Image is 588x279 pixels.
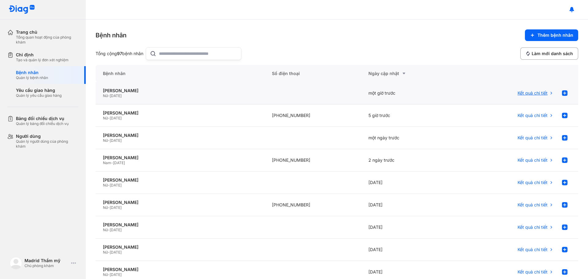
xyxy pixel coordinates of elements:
[520,47,578,60] button: Làm mới danh sách
[518,113,548,118] span: Kết quả chi tiết
[103,155,257,160] div: [PERSON_NAME]
[110,272,122,277] span: [DATE]
[110,205,122,210] span: [DATE]
[525,29,578,41] button: Thêm bệnh nhân
[265,65,361,82] div: Số điện thoại
[16,52,69,58] div: Chỉ định
[110,93,122,98] span: [DATE]
[103,205,108,210] span: Nữ
[103,138,108,143] span: Nữ
[103,222,257,228] div: [PERSON_NAME]
[24,258,69,263] div: Madrid Thẩm mỹ
[108,205,110,210] span: -
[361,216,458,239] div: [DATE]
[96,51,143,56] div: Tổng cộng bệnh nhân
[361,194,458,216] div: [DATE]
[518,157,548,163] span: Kết quả chi tiết
[96,31,126,40] div: Bệnh nhân
[361,149,458,172] div: 2 ngày trước
[108,183,110,187] span: -
[361,172,458,194] div: [DATE]
[518,247,548,252] span: Kết quả chi tiết
[16,116,69,121] div: Bảng đối chiếu dịch vụ
[103,250,108,254] span: Nữ
[361,82,458,104] div: một giờ trước
[108,138,110,143] span: -
[9,5,35,14] img: logo
[96,65,265,82] div: Bệnh nhân
[16,29,78,35] div: Trang chủ
[103,267,257,272] div: [PERSON_NAME]
[110,138,122,143] span: [DATE]
[361,104,458,127] div: 5 giờ trước
[16,139,78,149] div: Quản lý người dùng của phòng khám
[103,93,108,98] span: Nữ
[117,51,122,56] span: 97
[103,200,257,205] div: [PERSON_NAME]
[103,183,108,187] span: Nữ
[265,194,361,216] div: [PHONE_NUMBER]
[103,228,108,232] span: Nữ
[361,239,458,261] div: [DATE]
[108,250,110,254] span: -
[103,272,108,277] span: Nữ
[16,70,48,75] div: Bệnh nhân
[103,88,257,93] div: [PERSON_NAME]
[16,121,69,126] div: Quản lý bảng đối chiếu dịch vụ
[108,93,110,98] span: -
[113,160,125,165] span: [DATE]
[108,116,110,120] span: -
[16,93,62,98] div: Quản lý yêu cầu giao hàng
[110,116,122,120] span: [DATE]
[532,51,573,56] span: Làm mới danh sách
[16,58,69,62] div: Tạo và quản lý đơn xét nghiệm
[110,228,122,232] span: [DATE]
[265,104,361,127] div: [PHONE_NUMBER]
[518,202,548,208] span: Kết quả chi tiết
[265,149,361,172] div: [PHONE_NUMBER]
[518,135,548,141] span: Kết quả chi tiết
[518,180,548,185] span: Kết quả chi tiết
[16,88,62,93] div: Yêu cầu giao hàng
[24,263,69,268] div: Chủ phòng khám
[103,244,257,250] div: [PERSON_NAME]
[10,257,22,269] img: logo
[16,35,78,45] div: Tổng quan hoạt động của phòng khám
[111,160,113,165] span: -
[110,250,122,254] span: [DATE]
[361,127,458,149] div: một ngày trước
[16,75,48,80] div: Quản lý bệnh nhân
[103,110,257,116] div: [PERSON_NAME]
[108,272,110,277] span: -
[108,228,110,232] span: -
[103,177,257,183] div: [PERSON_NAME]
[537,32,573,38] span: Thêm bệnh nhân
[103,133,257,138] div: [PERSON_NAME]
[16,134,78,139] div: Người dùng
[518,90,548,96] span: Kết quả chi tiết
[518,224,548,230] span: Kết quả chi tiết
[368,70,450,77] div: Ngày cập nhật
[518,269,548,275] span: Kết quả chi tiết
[103,160,111,165] span: Nam
[103,116,108,120] span: Nữ
[110,183,122,187] span: [DATE]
